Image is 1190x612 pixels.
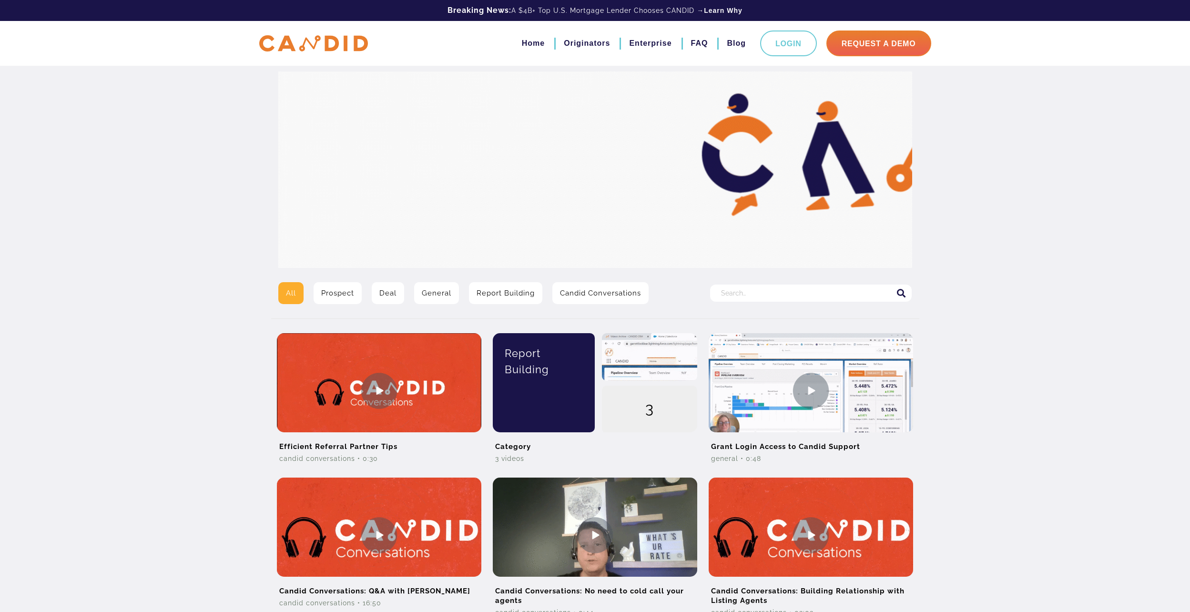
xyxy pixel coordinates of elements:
[760,31,817,56] a: Login
[314,282,362,304] a: Prospect
[493,432,697,454] h2: Category
[709,432,913,454] h2: Grant Login Access to Candid Support
[826,31,931,56] a: Request A Demo
[691,35,708,51] a: FAQ
[259,35,368,52] img: CANDID APP
[277,598,481,608] div: Candid Conversations • 16:50
[277,454,481,463] div: Candid Conversations • 0:30
[564,35,610,51] a: Originators
[469,282,542,304] a: Report Building
[277,432,481,454] h2: Efficient Referral Partner Tips
[602,386,697,433] div: 3
[629,35,671,51] a: Enterprise
[278,282,304,304] a: All
[709,333,913,448] img: Grant Login Access to Candid Support Video
[414,282,459,304] a: General
[493,454,697,463] div: 3 Videos
[709,454,913,463] div: General • 0:48
[372,282,404,304] a: Deal
[493,478,697,592] img: Candid Conversations: No need to cold call your agents Video
[277,478,481,592] img: Candid Conversations: Q&A with Catherine Oakes Video
[277,577,481,598] h2: Candid Conversations: Q&A with [PERSON_NAME]
[522,35,545,51] a: Home
[552,282,649,304] a: Candid Conversations
[727,35,746,51] a: Blog
[277,333,481,448] img: Efficient Referral Partner Tips Video
[448,6,511,15] b: Breaking News:
[278,71,912,268] img: Video Library Hero
[709,577,913,608] h2: Candid Conversations: Building Relationship with Listing Agents
[493,577,697,608] h2: Candid Conversations: No need to cold call your agents
[709,478,913,592] img: Candid Conversations: Building Relationship with Listing Agents Video
[704,6,742,15] a: Learn Why
[500,333,588,389] div: Report Building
